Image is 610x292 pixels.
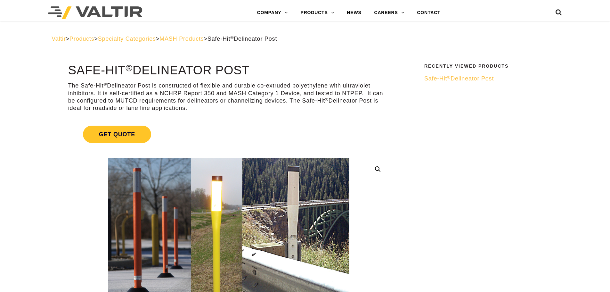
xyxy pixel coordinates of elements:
[251,6,294,19] a: COMPANY
[294,6,341,19] a: PRODUCTS
[424,75,494,82] span: Safe-Hit Delineator Post
[230,35,234,40] sup: ®
[83,126,151,143] span: Get Quote
[207,36,277,42] span: Safe-Hit Delineator Post
[98,36,156,42] a: Specialty Categories
[368,6,411,19] a: CAREERS
[411,6,447,19] a: CONTACT
[424,75,554,82] a: Safe-Hit®Delineator Post
[340,6,368,19] a: NEWS
[48,6,142,19] img: Valtir
[68,82,389,112] p: The Safe-Hit Delineator Post is constructed of flexible and durable co-extruded polyethylene with...
[325,97,329,102] sup: ®
[52,35,558,43] div: > > > >
[52,36,66,42] a: Valtir
[424,64,554,69] h2: Recently Viewed Products
[159,36,204,42] a: MASH Products
[68,118,389,151] a: Get Quote
[447,75,451,80] sup: ®
[68,64,389,77] h1: Safe-Hit Delineator Post
[103,82,107,87] sup: ®
[126,63,133,73] sup: ®
[69,36,94,42] a: Products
